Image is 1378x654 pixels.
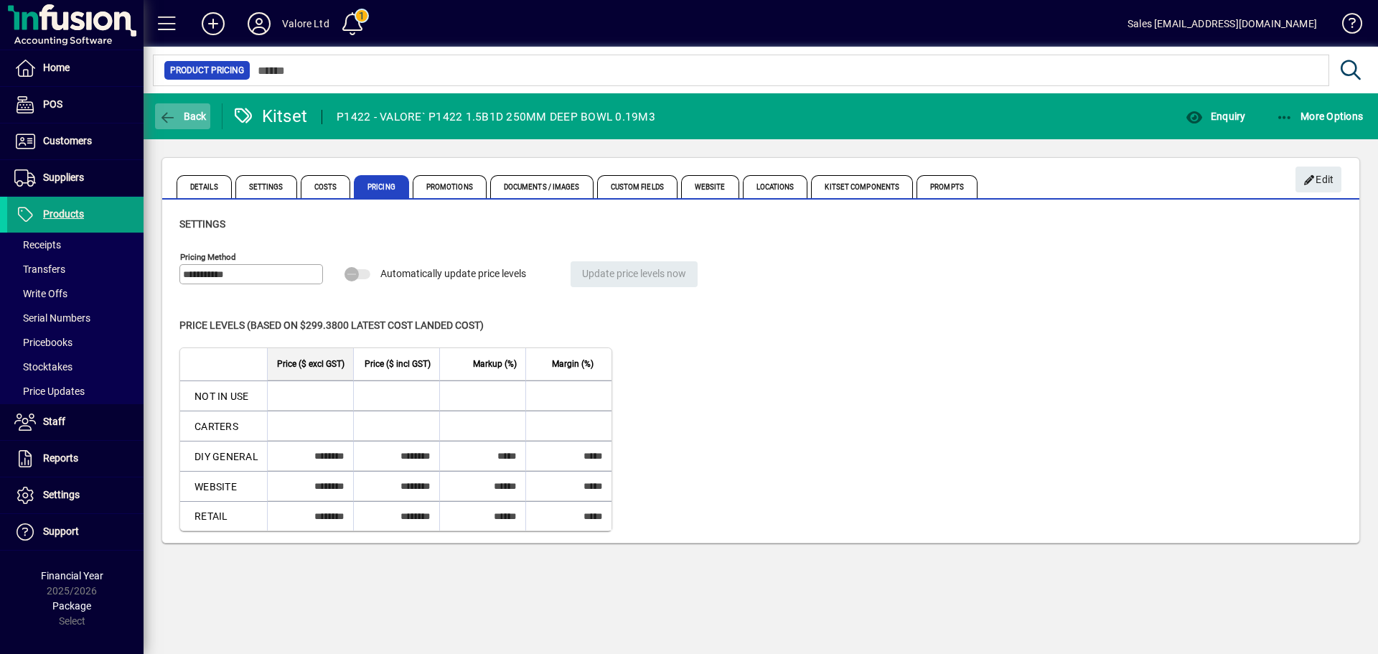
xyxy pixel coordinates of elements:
[180,501,267,531] td: RETAIL
[14,312,90,324] span: Serial Numbers
[354,175,409,198] span: Pricing
[582,262,686,286] span: Update price levels now
[1295,167,1341,192] button: Edit
[337,106,655,129] div: P1422 - VALORE` P1422 1.5B1D 250MM DEEP BOWL 0.19M3
[43,172,84,183] span: Suppliers
[179,218,225,230] span: Settings
[43,525,79,537] span: Support
[413,175,487,198] span: Promotions
[1331,3,1360,50] a: Knowledge Base
[1128,12,1317,35] div: Sales [EMAIL_ADDRESS][DOMAIN_NAME]
[365,356,431,372] span: Price ($ incl GST)
[236,11,282,37] button: Profile
[43,452,78,464] span: Reports
[41,570,103,581] span: Financial Year
[7,257,144,281] a: Transfers
[180,471,267,501] td: WEBSITE
[179,319,484,331] span: Price levels (based on $299.3800 Latest cost landed cost)
[177,175,232,198] span: Details
[43,416,65,427] span: Staff
[7,404,144,440] a: Staff
[7,330,144,355] a: Pricebooks
[7,281,144,306] a: Write Offs
[7,514,144,550] a: Support
[7,123,144,159] a: Customers
[43,208,84,220] span: Products
[571,261,698,287] button: Update price levels now
[43,62,70,73] span: Home
[190,11,236,37] button: Add
[917,175,978,198] span: Prompts
[7,233,144,257] a: Receipts
[552,356,594,372] span: Margin (%)
[14,337,72,348] span: Pricebooks
[1303,168,1334,192] span: Edit
[170,63,244,78] span: Product Pricing
[7,50,144,86] a: Home
[490,175,594,198] span: Documents / Images
[52,600,91,612] span: Package
[14,386,85,397] span: Price Updates
[597,175,678,198] span: Custom Fields
[1182,103,1249,129] button: Enquiry
[7,306,144,330] a: Serial Numbers
[1186,111,1245,122] span: Enquiry
[14,263,65,275] span: Transfers
[43,135,92,146] span: Customers
[14,361,72,373] span: Stocktakes
[282,12,329,35] div: Valore Ltd
[155,103,210,129] button: Back
[144,103,222,129] app-page-header-button: Back
[1276,111,1364,122] span: More Options
[301,175,351,198] span: Costs
[7,379,144,403] a: Price Updates
[180,411,267,441] td: CARTERS
[14,288,67,299] span: Write Offs
[233,105,308,128] div: Kitset
[7,355,144,379] a: Stocktakes
[159,111,207,122] span: Back
[811,175,913,198] span: Kitset Components
[43,98,62,110] span: POS
[14,239,61,251] span: Receipts
[277,356,344,372] span: Price ($ excl GST)
[7,160,144,196] a: Suppliers
[380,268,526,279] span: Automatically update price levels
[180,252,236,262] mat-label: Pricing method
[180,380,267,411] td: NOT IN USE
[43,489,80,500] span: Settings
[235,175,297,198] span: Settings
[681,175,739,198] span: Website
[743,175,808,198] span: Locations
[1272,103,1367,129] button: More Options
[7,87,144,123] a: POS
[7,477,144,513] a: Settings
[7,441,144,477] a: Reports
[180,441,267,471] td: DIY GENERAL
[473,356,517,372] span: Markup (%)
